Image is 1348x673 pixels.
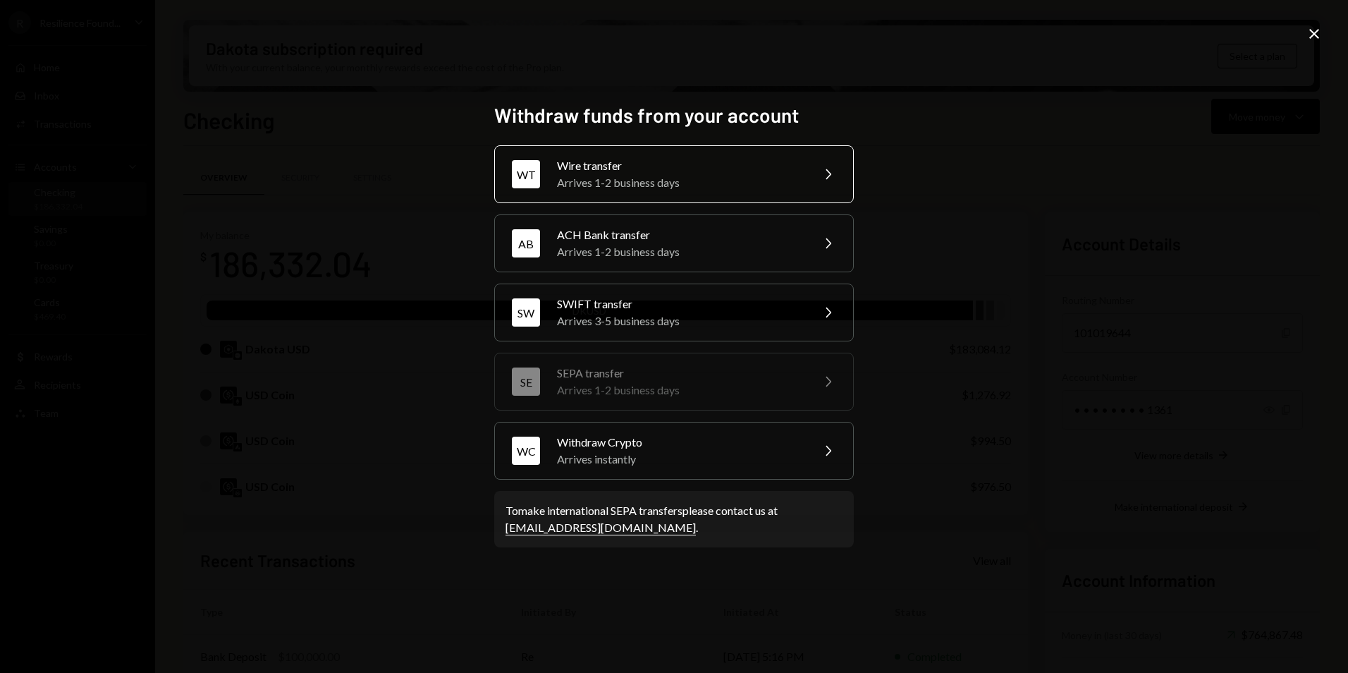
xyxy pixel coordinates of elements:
[557,243,802,260] div: Arrives 1-2 business days
[512,298,540,327] div: SW
[494,284,854,341] button: SWSWIFT transferArrives 3-5 business days
[557,226,802,243] div: ACH Bank transfer
[557,434,802,451] div: Withdraw Crypto
[512,160,540,188] div: WT
[494,353,854,411] button: SESEPA transferArrives 1-2 business days
[494,422,854,480] button: WCWithdraw CryptoArrives instantly
[557,174,802,191] div: Arrives 1-2 business days
[494,102,854,129] h2: Withdraw funds from your account
[494,145,854,203] button: WTWire transferArrives 1-2 business days
[557,451,802,468] div: Arrives instantly
[505,502,842,536] div: To make international SEPA transfers please contact us at .
[512,229,540,257] div: AB
[557,313,802,329] div: Arrives 3-5 business days
[557,296,802,313] div: SWIFT transfer
[512,368,540,396] div: SE
[557,382,802,399] div: Arrives 1-2 business days
[494,214,854,272] button: ABACH Bank transferArrives 1-2 business days
[512,437,540,465] div: WC
[505,521,696,535] a: [EMAIL_ADDRESS][DOMAIN_NAME]
[557,365,802,382] div: SEPA transfer
[557,157,802,174] div: Wire transfer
